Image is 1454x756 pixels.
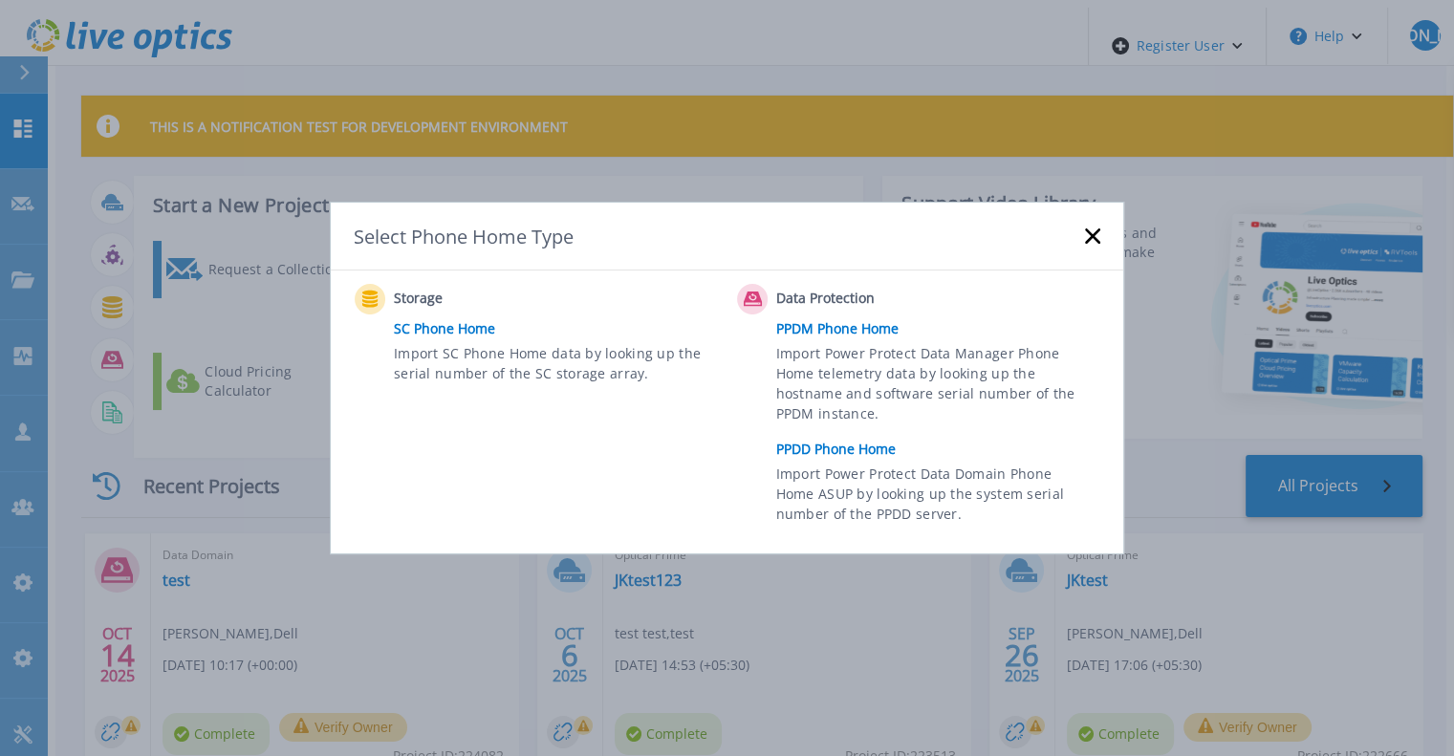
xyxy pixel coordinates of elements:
[776,343,1095,431] span: Import Power Protect Data Manager Phone Home telemetry data by looking up the hostname and softwa...
[394,288,584,311] span: Storage
[354,224,575,249] div: Select Phone Home Type
[776,464,1095,529] span: Import Power Protect Data Domain Phone Home ASUP by looking up the system serial number of the PP...
[776,435,1110,464] a: PPDD Phone Home
[394,343,712,387] span: Import SC Phone Home data by looking up the serial number of the SC storage array.
[776,314,1110,343] a: PPDM Phone Home
[394,314,727,343] a: SC Phone Home
[776,288,966,311] span: Data Protection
